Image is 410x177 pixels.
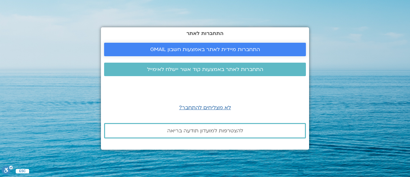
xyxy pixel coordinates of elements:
h2: התחברות לאתר [104,31,306,36]
span: להצטרפות למועדון תודעה בריאה [167,128,243,134]
span: התחברות לאתר באמצעות קוד אשר יישלח לאימייל [147,66,263,72]
span: התחברות מיידית לאתר באמצעות חשבון GMAIL [150,47,260,52]
a: התחברות לאתר באמצעות קוד אשר יישלח לאימייל [104,63,306,76]
a: לא מצליחים להתחבר? [179,104,231,111]
a: להצטרפות למועדון תודעה בריאה [104,123,306,138]
a: התחברות מיידית לאתר באמצעות חשבון GMAIL [104,43,306,56]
